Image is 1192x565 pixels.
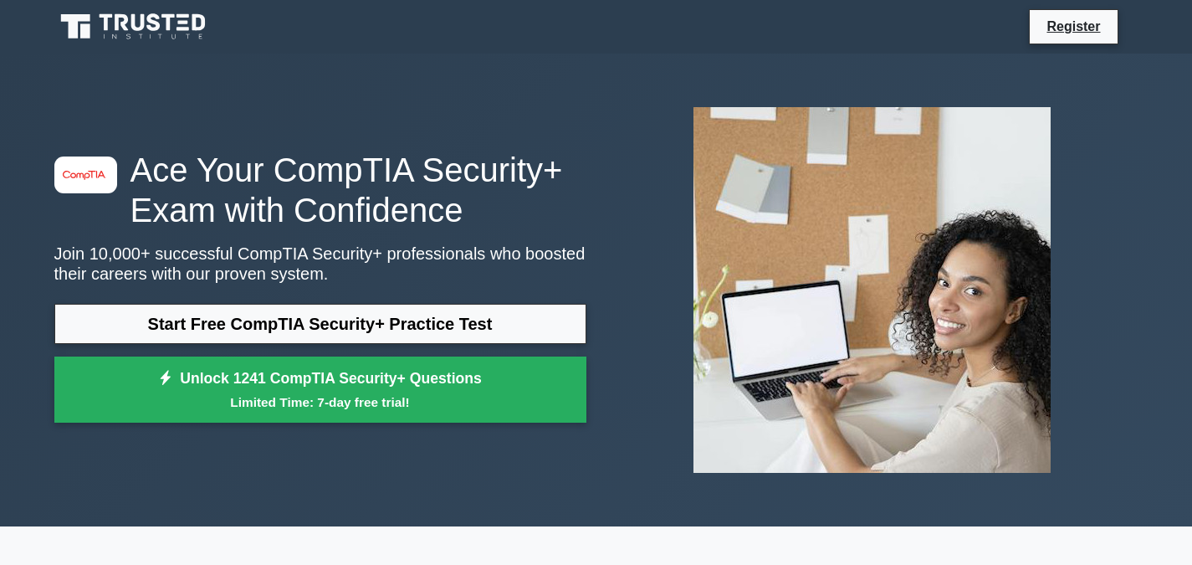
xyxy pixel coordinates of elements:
[54,150,586,230] h1: Ace Your CompTIA Security+ Exam with Confidence
[54,244,586,284] p: Join 10,000+ successful CompTIA Security+ professionals who boosted their careers with our proven...
[54,304,586,344] a: Start Free CompTIA Security+ Practice Test
[1036,16,1110,37] a: Register
[54,357,586,424] a: Unlock 1241 CompTIA Security+ QuestionsLimited Time: 7-day free trial!
[75,393,565,412] small: Limited Time: 7-day free trial!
